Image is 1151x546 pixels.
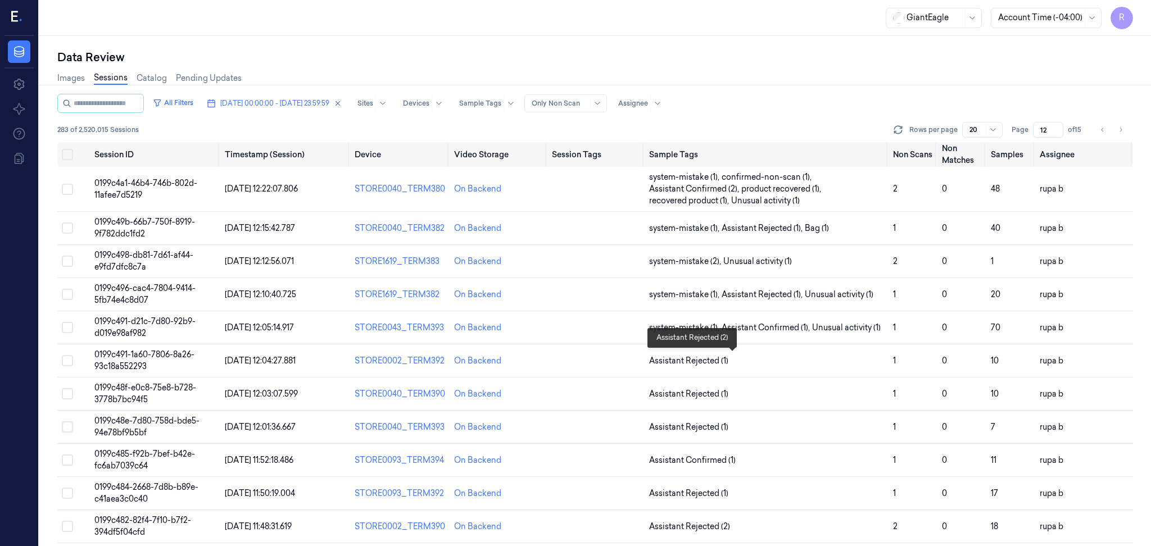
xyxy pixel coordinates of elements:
[1095,122,1111,138] button: Go to previous page
[937,142,986,167] th: Non Matches
[355,256,445,267] div: STORE1619_TERM383
[649,222,722,234] span: system-mistake (1) ,
[991,521,998,531] span: 18
[731,195,800,207] span: Unusual activity (1)
[893,455,896,465] span: 1
[942,488,947,498] span: 0
[355,388,445,400] div: STORE0040_TERM390
[812,322,881,334] span: Unusual activity (1)
[454,488,501,499] div: On Backend
[1111,7,1133,29] button: R
[57,72,85,84] a: Images
[991,422,995,432] span: 7
[57,49,1133,65] div: Data Review
[355,521,445,533] div: STORE0002_TERM390
[909,125,958,135] p: Rows per page
[1095,122,1129,138] nav: pagination
[893,289,896,299] span: 1
[1012,125,1028,135] span: Page
[991,488,998,498] span: 17
[225,389,298,399] span: [DATE] 12:03:07.599
[722,289,805,301] span: Assistant Rejected (1) ,
[225,184,298,194] span: [DATE] 12:22:07.806
[649,454,736,466] span: Assistant Confirmed (1)
[805,222,829,234] span: Bag (1)
[225,422,296,432] span: [DATE] 12:01:36.667
[942,289,947,299] span: 0
[94,383,196,404] span: 0199c48f-e0c8-75e8-b728-3778b7bc94f5
[1040,322,1063,333] span: rupa b
[355,488,445,499] div: STORE0093_TERM392
[889,142,937,167] th: Non Scans
[1040,289,1063,299] span: rupa b
[355,183,445,195] div: STORE0040_TERM380
[893,223,896,233] span: 1
[176,72,242,84] a: Pending Updates
[225,521,292,531] span: [DATE] 11:48:31.619
[645,142,889,167] th: Sample Tags
[1068,125,1086,135] span: of 15
[454,454,501,466] div: On Backend
[1040,521,1063,531] span: rupa b
[454,256,501,267] div: On Backend
[649,256,723,267] span: system-mistake (2) ,
[991,389,999,399] span: 10
[454,322,501,334] div: On Backend
[893,356,896,366] span: 1
[649,289,722,301] span: system-mistake (1) ,
[1040,223,1063,233] span: rupa b
[454,355,501,367] div: On Backend
[454,289,501,301] div: On Backend
[220,142,351,167] th: Timestamp (Session)
[62,184,73,195] button: Select row
[1035,142,1133,167] th: Assignee
[62,222,73,234] button: Select row
[94,482,198,504] span: 0199c484-2668-7d8b-b89e-c41aea3c0c40
[202,94,346,112] button: [DATE] 00:00:00 - [DATE] 23:59:59
[942,223,947,233] span: 0
[94,283,196,305] span: 0199c496-cac4-7804-9414-5fb74e4c8d07
[1113,122,1129,138] button: Go to next page
[942,322,947,333] span: 0
[991,223,1000,233] span: 40
[454,388,501,400] div: On Backend
[991,455,996,465] span: 11
[355,454,445,466] div: STORE0093_TERM394
[805,289,873,301] span: Unusual activity (1)
[94,72,128,85] a: Sessions
[986,142,1035,167] th: Samples
[649,521,730,533] span: Assistant Rejected (2)
[137,72,167,84] a: Catalog
[942,184,947,194] span: 0
[547,142,645,167] th: Session Tags
[148,94,198,112] button: All Filters
[94,217,195,239] span: 0199c49b-66b7-750f-8919-9f782ddc1fd2
[722,322,812,334] span: Assistant Confirmed (1) ,
[723,256,792,267] span: Unusual activity (1)
[1040,389,1063,399] span: rupa b
[942,521,947,531] span: 0
[942,256,947,266] span: 0
[225,356,296,366] span: [DATE] 12:04:27.881
[942,389,947,399] span: 0
[722,222,805,234] span: Assistant Rejected (1) ,
[355,355,445,367] div: STORE0002_TERM392
[454,183,501,195] div: On Backend
[355,421,445,433] div: STORE0040_TERM393
[893,488,896,498] span: 1
[942,455,947,465] span: 0
[90,142,220,167] th: Session ID
[741,183,823,195] span: product recovered (1) ,
[942,356,947,366] span: 0
[893,422,896,432] span: 1
[991,256,994,266] span: 1
[893,389,896,399] span: 1
[94,178,197,200] span: 0199c4a1-46b4-746b-802d-11afee7d5219
[225,322,294,333] span: [DATE] 12:05:14.917
[220,98,329,108] span: [DATE] 00:00:00 - [DATE] 23:59:59
[225,223,295,233] span: [DATE] 12:15:42.787
[62,521,73,532] button: Select row
[893,184,898,194] span: 2
[62,454,73,466] button: Select row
